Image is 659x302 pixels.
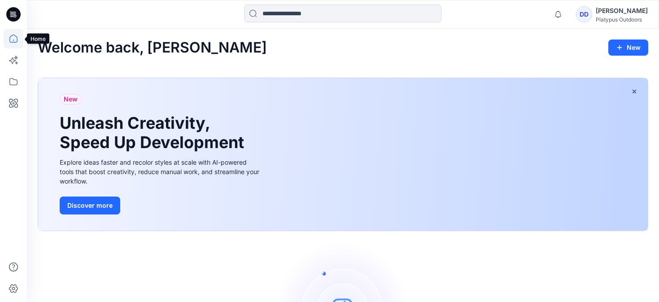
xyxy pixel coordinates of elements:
div: DD [576,6,592,22]
div: Explore ideas faster and recolor styles at scale with AI-powered tools that boost creativity, red... [60,158,262,186]
h2: Welcome back, [PERSON_NAME] [38,39,267,56]
div: Platypus Outdoors [596,16,648,23]
span: New [64,94,78,105]
div: [PERSON_NAME] [596,5,648,16]
button: Discover more [60,197,120,214]
a: Discover more [60,197,262,214]
h1: Unleash Creativity, Speed Up Development [60,114,248,152]
button: New [608,39,648,56]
